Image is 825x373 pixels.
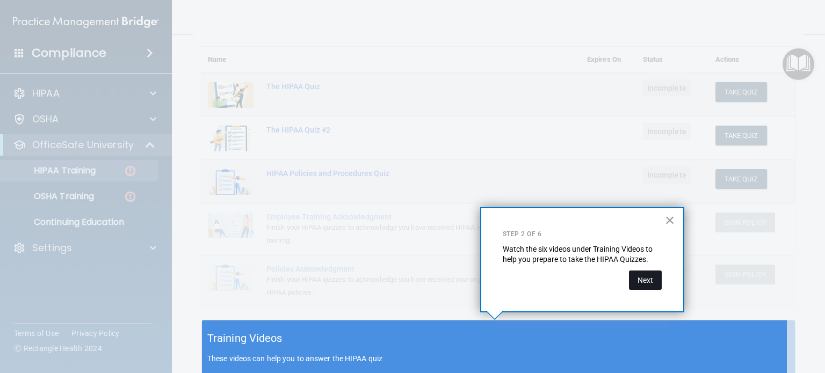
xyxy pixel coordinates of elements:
[503,244,662,265] p: Watch the six videos under Training Videos to help you prepare to take the HIPAA Quizzes.
[207,354,790,363] p: These videos can help you to answer the HIPAA quiz
[207,329,283,348] h5: Training Videos
[665,211,675,229] button: Close
[503,230,662,239] p: Step 2 of 6
[629,270,662,290] button: Next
